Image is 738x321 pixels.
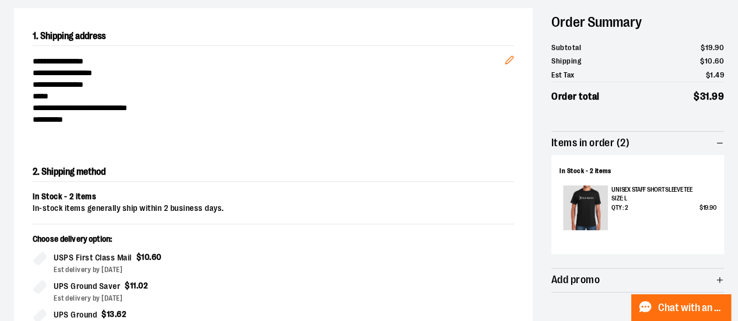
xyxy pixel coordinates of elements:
[102,309,107,319] span: $
[702,204,708,211] span: 19
[137,281,139,290] span: .
[705,57,713,65] span: 10
[710,70,713,79] span: 1
[33,203,514,214] div: In-stock items generally ship within 2 business days.
[658,302,724,313] span: Chat with an Expert
[713,70,716,79] span: .
[701,43,705,52] span: $
[715,43,724,52] span: 90
[125,281,130,290] span: $
[152,252,162,262] span: 60
[551,269,724,292] button: Add promo
[551,55,581,67] span: Shipping
[705,43,713,52] span: 19
[130,281,137,290] span: 11
[551,274,600,285] span: Add promo
[54,264,264,275] div: Est delivery by [DATE]
[611,203,628,213] span: Qty : 2
[54,280,120,293] span: UPS Ground Saver
[713,57,715,65] span: .
[551,42,581,54] span: Subtotal
[551,8,724,36] h2: Order Summary
[700,57,705,65] span: $
[551,69,575,81] span: Est Tax
[611,194,716,203] p: Size: L
[138,281,148,290] span: 02
[706,70,711,79] span: $
[551,132,724,155] button: Items in order (2)
[700,91,709,102] span: 31
[137,252,142,262] span: $
[495,37,523,77] button: Edit
[709,204,716,211] span: 90
[33,163,514,182] h2: 2. Shipping method
[631,294,732,321] button: Chat with an Expert
[559,167,716,176] div: In Stock - 2 items
[33,251,47,265] input: USPS First Class Mail$10.60Est delivery by [DATE]
[694,91,700,102] span: $
[709,91,712,102] span: .
[715,70,724,79] span: 49
[611,185,716,195] p: Unisex Staff Short Sleeve Tee
[149,252,152,262] span: .
[115,309,117,319] span: .
[715,57,724,65] span: 60
[713,43,715,52] span: .
[708,204,709,211] span: .
[33,280,47,294] input: UPS Ground Saver$11.02Est delivery by [DATE]
[551,89,600,104] span: Order total
[551,137,629,149] span: Items in order (2)
[54,251,132,264] span: USPS First Class Mail
[117,309,126,319] span: 62
[33,27,514,46] h2: 1. Shipping address
[54,293,264,304] div: Est delivery by [DATE]
[699,204,703,211] span: $
[141,252,149,262] span: 10
[712,91,724,102] span: 99
[33,234,264,251] p: Choose delivery option:
[107,309,115,319] span: 13
[33,191,514,203] div: In Stock - 2 items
